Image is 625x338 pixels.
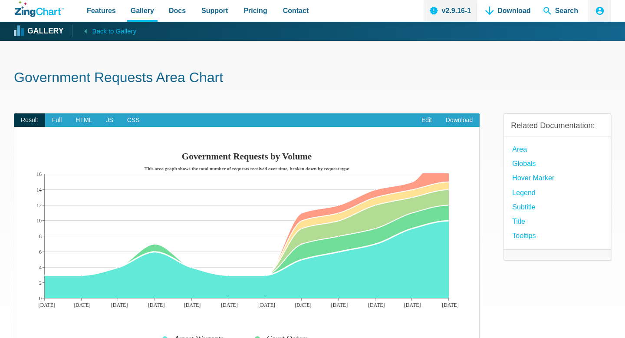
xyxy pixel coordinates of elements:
[14,69,611,88] h1: Government Requests Area Chart
[87,5,116,17] span: Features
[414,113,439,127] a: Edit
[120,113,147,127] span: CSS
[243,5,267,17] span: Pricing
[45,113,69,127] span: Full
[72,25,136,37] a: Back to Gallery
[131,5,154,17] span: Gallery
[99,113,120,127] span: JS
[512,215,525,227] a: title
[201,5,228,17] span: Support
[15,25,63,38] a: Gallery
[512,187,535,199] a: Legend
[27,27,63,35] strong: Gallery
[512,158,536,169] a: globals
[511,121,604,131] h3: Related Documentation:
[14,113,45,127] span: Result
[512,143,527,155] a: Area
[92,26,136,37] span: Back to Gallery
[512,201,535,213] a: subtitle
[512,172,554,184] a: Hover Marker
[512,230,536,242] a: Tooltips
[439,113,480,127] a: Download
[169,5,186,17] span: Docs
[283,5,309,17] span: Contact
[15,1,64,17] a: ZingChart Logo. Click to return to the homepage
[69,113,99,127] span: HTML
